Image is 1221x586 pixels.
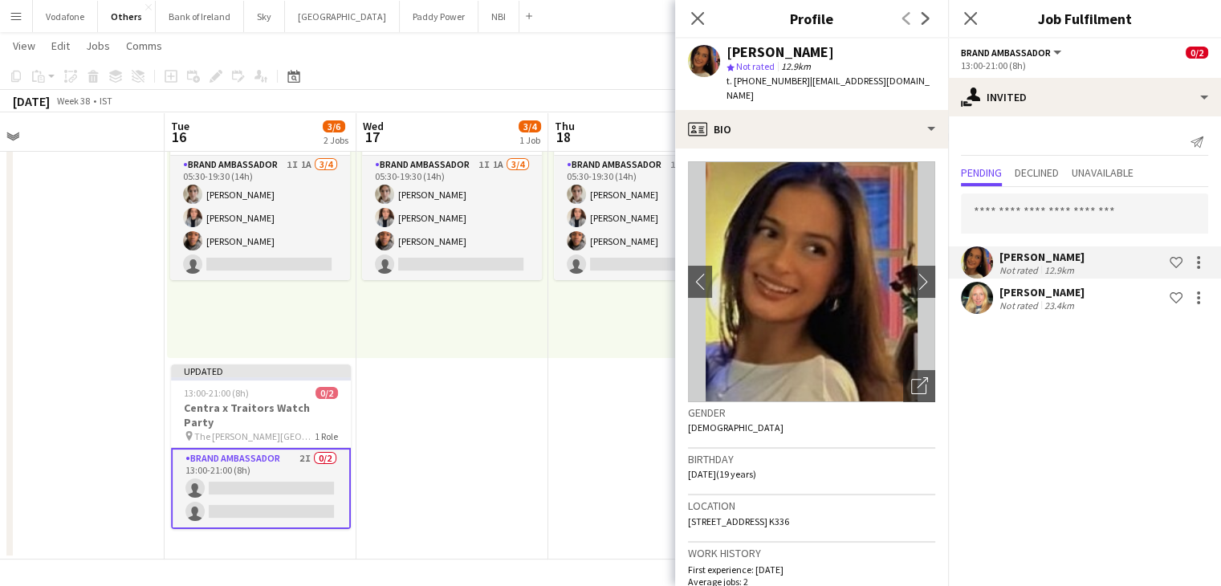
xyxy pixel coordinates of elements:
[478,1,519,32] button: NBI
[675,8,948,29] h3: Profile
[999,264,1041,276] div: Not rated
[171,119,189,133] span: Tue
[171,364,351,529] app-job-card: Updated13:00-21:00 (8h)0/2Centra x Traitors Watch Party The [PERSON_NAME][GEOGRAPHIC_DATA]1 RoleB...
[400,1,478,32] button: Paddy Power
[778,60,814,72] span: 12.9km
[170,156,350,280] app-card-role: Brand Ambassador1I1A3/405:30-19:30 (14h)[PERSON_NAME][PERSON_NAME][PERSON_NAME]
[736,60,775,72] span: Not rated
[903,370,935,402] div: Open photos pop-in
[360,128,384,146] span: 17
[948,8,1221,29] h3: Job Fulfilment
[948,78,1221,116] div: Invited
[45,35,76,56] a: Edit
[100,95,112,107] div: IST
[688,468,756,480] span: [DATE] (19 years)
[726,75,930,101] span: | [EMAIL_ADDRESS][DOMAIN_NAME]
[961,167,1002,178] span: Pending
[726,75,810,87] span: t. [PHONE_NUMBER]
[53,95,93,107] span: Week 38
[13,39,35,53] span: View
[999,299,1041,311] div: Not rated
[555,119,575,133] span: Thu
[999,250,1085,264] div: [PERSON_NAME]
[323,120,345,132] span: 3/6
[999,285,1085,299] div: [PERSON_NAME]
[519,134,540,146] div: 1 Job
[554,156,734,280] app-card-role: Brand Ambassador1I1A3/405:30-19:30 (14h)[PERSON_NAME][PERSON_NAME][PERSON_NAME]
[1072,167,1133,178] span: Unavailable
[244,1,285,32] button: Sky
[363,119,384,133] span: Wed
[688,515,789,527] span: [STREET_ADDRESS] K336
[961,47,1064,59] button: Brand Ambassador
[315,387,338,399] span: 0/2
[1186,47,1208,59] span: 0/2
[126,39,162,53] span: Comms
[1015,167,1059,178] span: Declined
[120,35,169,56] a: Comms
[86,39,110,53] span: Jobs
[285,1,400,32] button: [GEOGRAPHIC_DATA]
[1041,264,1077,276] div: 12.9km
[554,117,734,280] app-job-card: 05:30-19:30 (14h)3/4 Tullamore1 RoleBrand Ambassador1I1A3/405:30-19:30 (14h)[PERSON_NAME][PERSON_...
[552,128,575,146] span: 18
[33,1,98,32] button: Vodafone
[688,546,935,560] h3: Work history
[194,430,315,442] span: The [PERSON_NAME][GEOGRAPHIC_DATA]
[315,430,338,442] span: 1 Role
[961,59,1208,71] div: 13:00-21:00 (8h)
[324,134,348,146] div: 2 Jobs
[688,452,935,466] h3: Birthday
[688,405,935,420] h3: Gender
[362,156,542,280] app-card-role: Brand Ambassador1I1A3/405:30-19:30 (14h)[PERSON_NAME][PERSON_NAME][PERSON_NAME]
[79,35,116,56] a: Jobs
[362,117,542,280] app-job-card: 05:30-19:30 (14h)3/4 Tullamore1 RoleBrand Ambassador1I1A3/405:30-19:30 (14h)[PERSON_NAME][PERSON_...
[169,128,189,146] span: 16
[171,364,351,377] div: Updated
[519,120,541,132] span: 3/4
[675,110,948,149] div: Bio
[171,448,351,529] app-card-role: Brand Ambassador2I0/213:00-21:00 (8h)
[688,421,783,433] span: [DEMOGRAPHIC_DATA]
[13,93,50,109] div: [DATE]
[688,161,935,402] img: Crew avatar or photo
[98,1,156,32] button: Others
[184,387,249,399] span: 13:00-21:00 (8h)
[170,117,350,280] app-job-card: 05:30-19:30 (14h)3/4 Tullamore1 RoleBrand Ambassador1I1A3/405:30-19:30 (14h)[PERSON_NAME][PERSON_...
[6,35,42,56] a: View
[171,401,351,429] h3: Centra x Traitors Watch Party
[51,39,70,53] span: Edit
[726,45,834,59] div: [PERSON_NAME]
[688,564,935,576] p: First experience: [DATE]
[961,47,1051,59] span: Brand Ambassador
[156,1,244,32] button: Bank of Ireland
[688,499,935,513] h3: Location
[1041,299,1077,311] div: 23.4km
